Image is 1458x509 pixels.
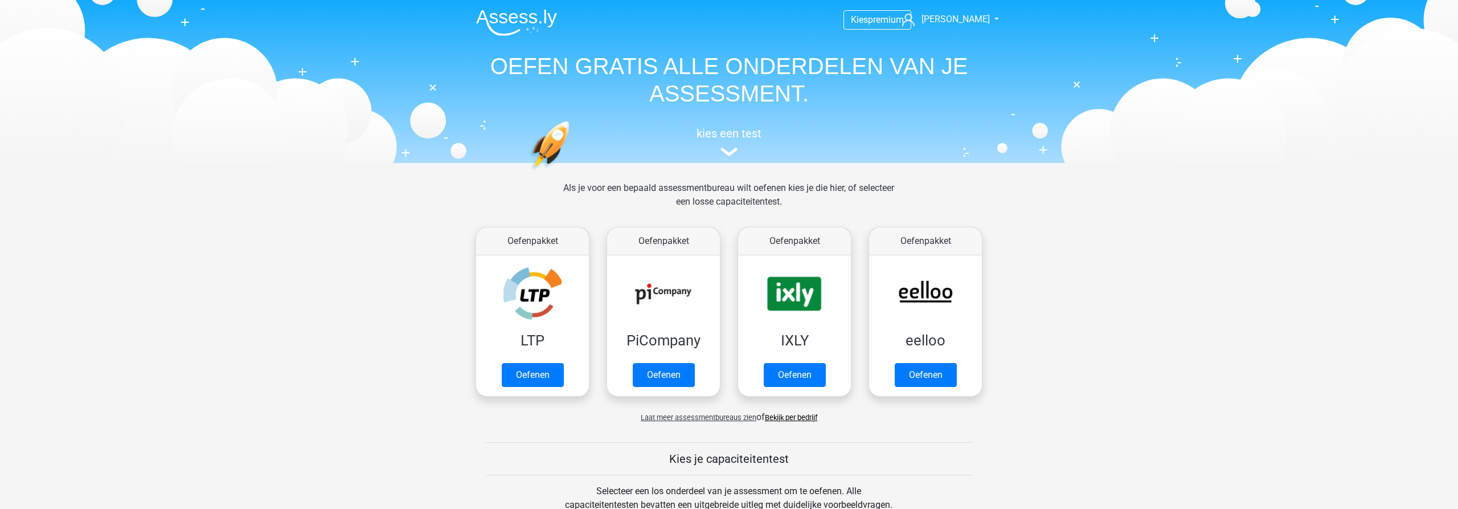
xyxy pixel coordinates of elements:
[467,127,991,157] a: kies een test
[486,452,972,466] h5: Kies je capaciteitentest
[467,127,991,140] h5: kies een test
[765,413,817,422] a: Bekijk per bedrijf
[922,14,990,25] span: [PERSON_NAME]
[851,14,868,25] span: Kies
[476,9,557,36] img: Assessly
[844,12,911,27] a: Kiespremium
[895,363,957,387] a: Oefenen
[554,181,903,222] div: Als je voor een bepaald assessmentbureau wilt oefenen kies je die hier, of selecteer een losse ca...
[502,363,564,387] a: Oefenen
[868,14,904,25] span: premium
[764,363,826,387] a: Oefenen
[530,121,613,224] img: oefenen
[467,401,991,424] div: of
[467,52,991,107] h1: OEFEN GRATIS ALLE ONDERDELEN VAN JE ASSESSMENT.
[633,363,695,387] a: Oefenen
[641,413,756,422] span: Laat meer assessmentbureaus zien
[898,13,991,26] a: [PERSON_NAME]
[720,148,738,156] img: assessment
